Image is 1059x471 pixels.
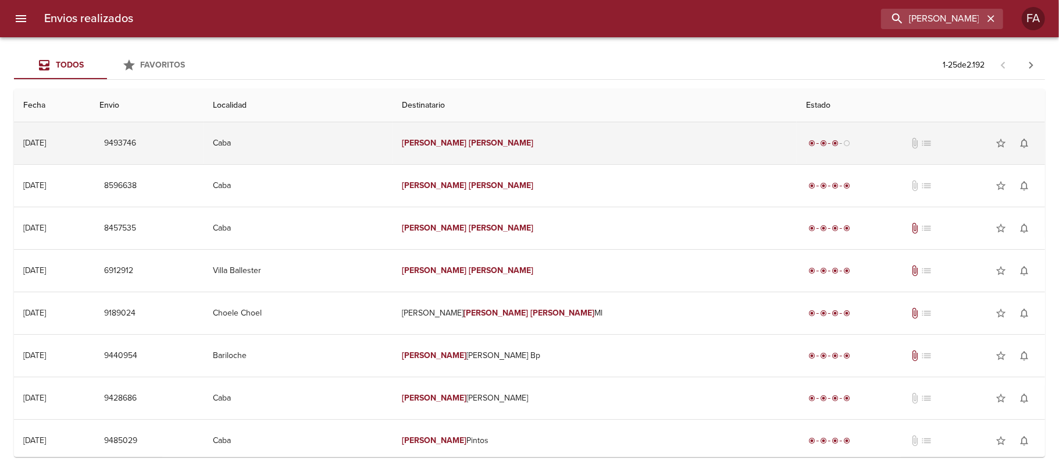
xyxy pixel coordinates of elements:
[995,265,1007,277] span: star_border
[14,51,200,79] div: Tabs Envios
[14,89,90,122] th: Fecha
[909,392,921,404] span: No tiene documentos adjuntos
[23,138,46,148] div: [DATE]
[921,137,932,149] span: No tiene pedido asociado
[909,137,921,149] span: No tiene documentos adjuntos
[843,310,850,317] span: radio_button_checked
[843,437,850,444] span: radio_button_checked
[1018,265,1030,277] span: notifications_none
[1018,392,1030,404] span: notifications_none
[820,352,827,359] span: radio_button_checked
[832,182,839,189] span: radio_button_checked
[909,350,921,362] span: Tiene documentos adjuntos
[56,60,84,70] span: Todos
[806,222,853,234] div: Entregado
[393,335,797,377] td: [PERSON_NAME] Bp
[469,223,533,233] em: [PERSON_NAME]
[204,377,393,419] td: Caba
[843,225,850,232] span: radio_button_checked
[808,437,815,444] span: radio_button_checked
[1017,51,1045,79] span: Pagina siguiente
[7,5,35,33] button: menu
[820,395,827,402] span: radio_button_checked
[989,59,1017,70] span: Pagina anterior
[1018,350,1030,362] span: notifications_none
[909,222,921,234] span: Tiene documentos adjuntos
[843,267,850,274] span: radio_button_checked
[832,352,839,359] span: radio_button_checked
[806,350,853,362] div: Entregado
[99,388,141,409] button: 9428686
[1018,435,1030,447] span: notifications_none
[989,217,1012,240] button: Agregar a favoritos
[1018,307,1030,319] span: notifications_none
[104,179,137,193] span: 8596638
[402,180,466,190] em: [PERSON_NAME]
[921,350,932,362] span: No tiene pedido asociado
[832,437,839,444] span: radio_button_checked
[806,392,853,404] div: Entregado
[530,308,595,318] em: [PERSON_NAME]
[1012,259,1036,282] button: Activar notificaciones
[402,435,466,445] em: [PERSON_NAME]
[921,307,932,319] span: No tiene pedido asociado
[808,310,815,317] span: radio_button_checked
[820,182,827,189] span: radio_button_checked
[104,434,137,448] span: 9485029
[806,307,853,319] div: Entregado
[909,265,921,277] span: Tiene documentos adjuntos
[99,303,140,324] button: 9189024
[204,89,393,122] th: Localidad
[843,182,850,189] span: radio_button_checked
[797,89,1045,122] th: Estado
[1012,429,1036,452] button: Activar notificaciones
[1012,217,1036,240] button: Activar notificaciones
[1012,302,1036,325] button: Activar notificaciones
[989,174,1012,197] button: Agregar a favoritos
[393,292,797,334] td: [PERSON_NAME] Ml
[1018,222,1030,234] span: notifications_none
[921,435,932,447] span: No tiene pedido asociado
[1012,174,1036,197] button: Activar notificaciones
[1022,7,1045,30] div: FA
[832,310,839,317] span: radio_button_checked
[820,140,827,147] span: radio_button_checked
[806,137,853,149] div: En viaje
[921,222,932,234] span: No tiene pedido asociado
[808,267,815,274] span: radio_button_checked
[995,307,1007,319] span: star_border
[402,393,466,403] em: [PERSON_NAME]
[104,264,133,278] span: 6912912
[1012,132,1036,155] button: Activar notificaciones
[995,392,1007,404] span: star_border
[104,136,136,151] span: 9493746
[204,420,393,462] td: Caba
[806,435,853,447] div: Entregado
[99,133,141,154] button: 9493746
[806,180,853,192] div: Entregado
[820,310,827,317] span: radio_button_checked
[995,435,1007,447] span: star_border
[832,140,839,147] span: radio_button_checked
[1012,344,1036,367] button: Activar notificaciones
[808,182,815,189] span: radio_button_checked
[806,265,853,277] div: Entregado
[99,345,142,367] button: 9440954
[995,137,1007,149] span: star_border
[989,302,1012,325] button: Agregar a favoritos
[402,223,466,233] em: [PERSON_NAME]
[99,175,141,197] button: 8596638
[23,180,46,190] div: [DATE]
[808,140,815,147] span: radio_button_checked
[23,435,46,445] div: [DATE]
[204,165,393,207] td: Caba
[820,225,827,232] span: radio_button_checked
[995,180,1007,192] span: star_border
[989,344,1012,367] button: Agregar a favoritos
[832,225,839,232] span: radio_button_checked
[90,89,204,122] th: Envio
[808,225,815,232] span: radio_button_checked
[1018,137,1030,149] span: notifications_none
[909,435,921,447] span: No tiene documentos adjuntos
[23,308,46,318] div: [DATE]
